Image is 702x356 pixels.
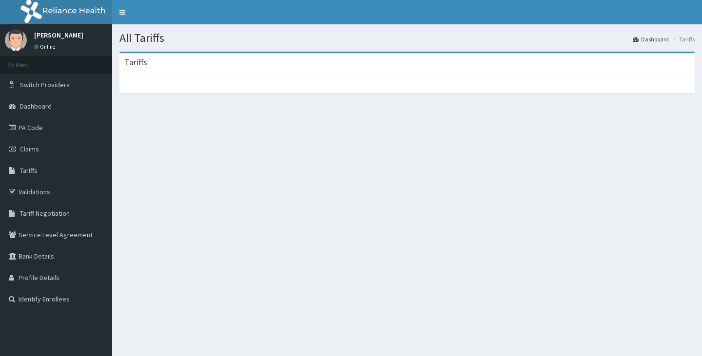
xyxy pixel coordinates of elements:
[670,35,695,43] li: Tariffs
[34,43,58,50] a: Online
[20,166,38,175] span: Tariffs
[5,29,27,51] img: User Image
[20,80,70,89] span: Switch Providers
[119,32,695,44] h1: All Tariffs
[124,58,147,67] h3: Tariffs
[633,35,669,43] a: Dashboard
[34,32,83,38] p: [PERSON_NAME]
[20,209,70,218] span: Tariff Negotiation
[20,145,39,153] span: Claims
[20,102,52,111] span: Dashboard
